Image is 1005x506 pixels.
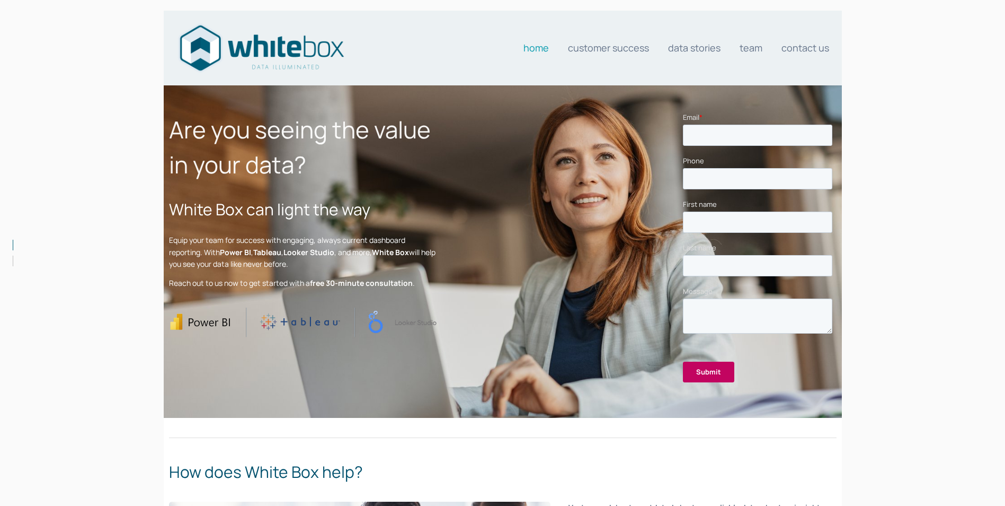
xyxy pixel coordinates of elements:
a: Data stories [668,37,721,58]
a: Home [523,37,549,58]
a: Team [740,37,762,58]
h2: White Box can light the way [169,197,437,221]
strong: White Box [372,247,409,257]
p: Equip your team for success with engaging, always current dashboard reporting. With , , , and mor... [169,234,437,270]
p: Reach out to us now to get started with a . [169,277,437,289]
iframe: Form 0 [683,112,837,391]
a: Contact us [781,37,829,58]
h2: How does White Box help? [169,460,837,484]
a: Customer Success [568,37,649,58]
img: Data consultants [176,22,346,74]
strong: free 30-minute consultation [310,278,413,288]
h1: Are you seeing the value in your data? [169,112,437,182]
strong: Tableau [253,247,281,257]
strong: Looker Studio [283,247,334,257]
strong: Power BI [220,247,251,257]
